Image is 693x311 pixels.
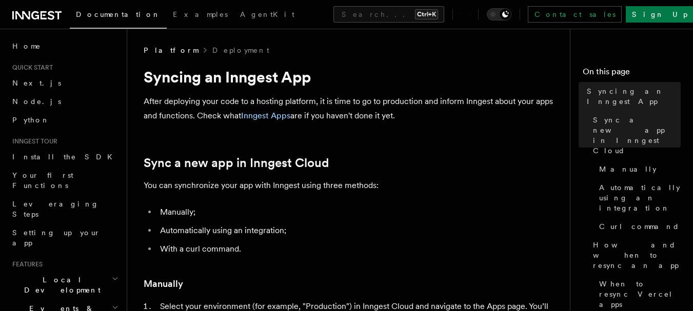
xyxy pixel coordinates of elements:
[8,271,121,299] button: Local Development
[8,166,121,195] a: Your first Functions
[8,148,121,166] a: Install the SDK
[76,10,161,18] span: Documentation
[8,223,121,252] a: Setting up your app
[583,82,681,111] a: Syncing an Inngest App
[167,3,234,28] a: Examples
[8,92,121,111] a: Node.js
[599,182,681,213] span: Automatically using an integration
[589,236,681,275] a: How and when to resync an app
[241,111,290,120] a: Inngest Apps
[144,156,329,170] a: Sync a new app in Inngest Cloud
[157,242,554,256] li: With a curl command.
[487,8,511,20] button: Toggle dark mode
[173,10,228,18] span: Examples
[144,68,554,86] h1: Syncing an Inngest App
[157,205,554,219] li: Manually;
[70,3,167,29] a: Documentation
[595,217,681,236] a: Curl command
[593,115,681,156] span: Sync a new app in Inngest Cloud
[595,178,681,217] a: Automatically using an integration
[144,45,198,55] span: Platform
[12,229,101,247] span: Setting up your app
[12,153,118,161] span: Install the SDK
[12,97,61,106] span: Node.js
[595,160,681,178] a: Manually
[593,240,681,271] span: How and when to resync an app
[589,111,681,160] a: Sync a new app in Inngest Cloud
[212,45,269,55] a: Deployment
[8,137,57,146] span: Inngest tour
[583,66,681,82] h4: On this page
[144,277,183,291] a: Manually
[8,74,121,92] a: Next.js
[12,171,73,190] span: Your first Functions
[240,10,294,18] span: AgentKit
[415,9,438,19] kbd: Ctrl+K
[12,41,41,51] span: Home
[12,200,99,218] span: Leveraging Steps
[8,111,121,129] a: Python
[8,64,53,72] span: Quick start
[144,94,554,123] p: After deploying your code to a hosting platform, it is time to go to production and inform Innges...
[587,86,681,107] span: Syncing an Inngest App
[8,195,121,223] a: Leveraging Steps
[12,116,50,124] span: Python
[599,221,680,232] span: Curl command
[157,223,554,238] li: Automatically using an integration;
[528,6,622,23] a: Contact sales
[8,260,43,268] span: Features
[333,6,444,23] button: Search...Ctrl+K
[234,3,301,28] a: AgentKit
[8,275,112,295] span: Local Development
[144,178,554,193] p: You can synchronize your app with Inngest using three methods:
[599,164,657,174] span: Manually
[8,37,121,55] a: Home
[12,79,61,87] span: Next.js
